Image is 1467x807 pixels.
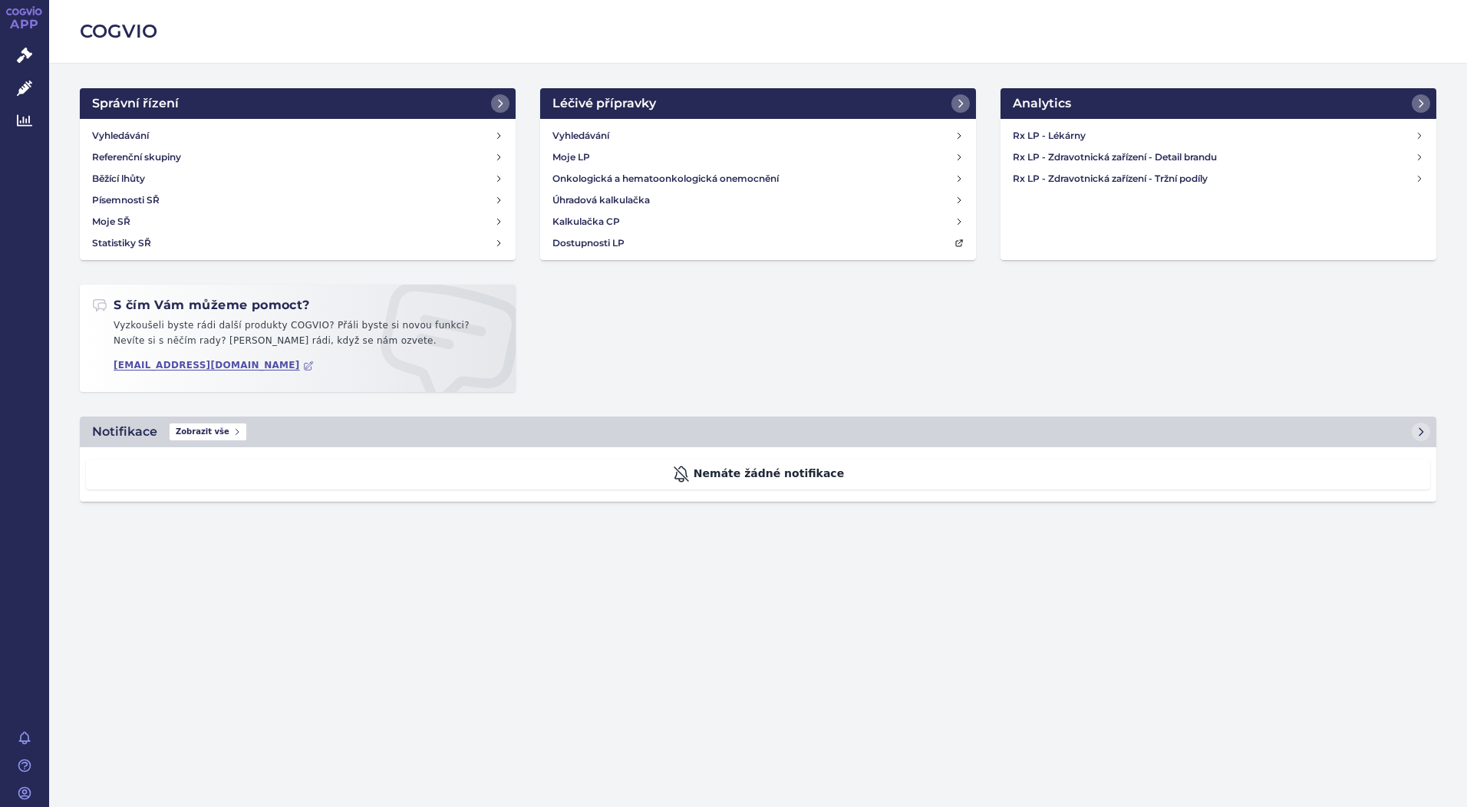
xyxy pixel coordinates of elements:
[92,128,149,143] h4: Vyhledávání
[92,150,181,165] h4: Referenční skupiny
[540,88,976,119] a: Léčivé přípravky
[1013,94,1071,113] h2: Analytics
[86,189,509,211] a: Písemnosti SŘ
[86,211,509,232] a: Moje SŘ
[546,211,970,232] a: Kalkulačka CP
[546,189,970,211] a: Úhradová kalkulačka
[552,214,620,229] h4: Kalkulačka CP
[1013,171,1415,186] h4: Rx LP - Zdravotnická zařízení - Tržní podíly
[86,147,509,168] a: Referenční skupiny
[92,423,157,441] h2: Notifikace
[1013,128,1415,143] h4: Rx LP - Lékárny
[1007,147,1430,168] a: Rx LP - Zdravotnická zařízení - Detail brandu
[92,94,179,113] h2: Správní řízení
[80,88,516,119] a: Správní řízení
[546,232,970,254] a: Dostupnosti LP
[552,94,656,113] h2: Léčivé přípravky
[114,360,314,371] a: [EMAIL_ADDRESS][DOMAIN_NAME]
[546,147,970,168] a: Moje LP
[552,193,650,208] h4: Úhradová kalkulačka
[1007,125,1430,147] a: Rx LP - Lékárny
[80,18,1436,44] h2: COGVIO
[80,417,1436,447] a: NotifikaceZobrazit vše
[86,168,509,189] a: Běžící lhůty
[92,236,151,251] h4: Statistiky SŘ
[546,125,970,147] a: Vyhledávání
[92,318,503,354] p: Vyzkoušeli byste rádi další produkty COGVIO? Přáli byste si novou funkci? Nevíte si s něčím rady?...
[1001,88,1436,119] a: Analytics
[1007,168,1430,189] a: Rx LP - Zdravotnická zařízení - Tržní podíly
[546,168,970,189] a: Onkologická a hematoonkologická onemocnění
[86,459,1430,489] div: Nemáte žádné notifikace
[1013,150,1415,165] h4: Rx LP - Zdravotnická zařízení - Detail brandu
[92,193,160,208] h4: Písemnosti SŘ
[552,150,590,165] h4: Moje LP
[552,171,779,186] h4: Onkologická a hematoonkologická onemocnění
[170,423,246,440] span: Zobrazit vše
[92,214,130,229] h4: Moje SŘ
[552,236,625,251] h4: Dostupnosti LP
[552,128,609,143] h4: Vyhledávání
[86,232,509,254] a: Statistiky SŘ
[92,171,145,186] h4: Běžící lhůty
[86,125,509,147] a: Vyhledávání
[92,297,310,314] h2: S čím Vám můžeme pomoct?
